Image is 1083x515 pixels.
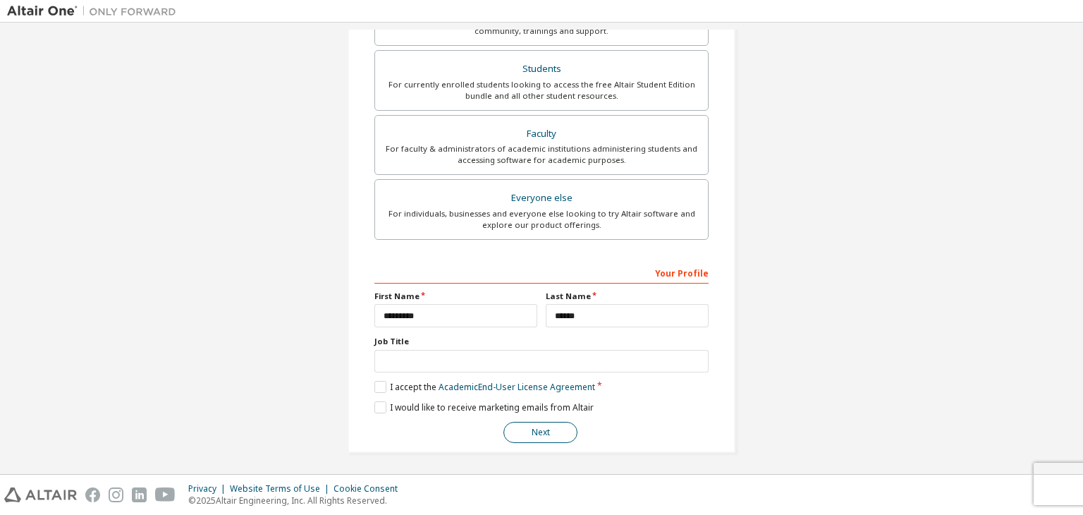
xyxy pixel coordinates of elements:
[334,483,406,495] div: Cookie Consent
[109,487,123,502] img: instagram.svg
[384,143,699,166] div: For faculty & administrators of academic institutions administering students and accessing softwa...
[384,208,699,231] div: For individuals, businesses and everyone else looking to try Altair software and explore our prod...
[374,381,595,393] label: I accept the
[4,487,77,502] img: altair_logo.svg
[132,487,147,502] img: linkedin.svg
[374,261,709,284] div: Your Profile
[7,4,183,18] img: Altair One
[384,59,699,79] div: Students
[188,483,230,495] div: Privacy
[188,495,406,507] p: © 2025 Altair Engineering, Inc. All Rights Reserved.
[384,79,699,102] div: For currently enrolled students looking to access the free Altair Student Edition bundle and all ...
[546,291,709,302] label: Last Name
[374,401,594,413] label: I would like to receive marketing emails from Altair
[374,291,537,302] label: First Name
[503,422,577,443] button: Next
[384,188,699,208] div: Everyone else
[85,487,100,502] img: facebook.svg
[384,124,699,144] div: Faculty
[230,483,334,495] div: Website Terms of Use
[155,487,176,502] img: youtube.svg
[439,381,595,393] a: Academic End-User License Agreement
[374,336,709,347] label: Job Title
